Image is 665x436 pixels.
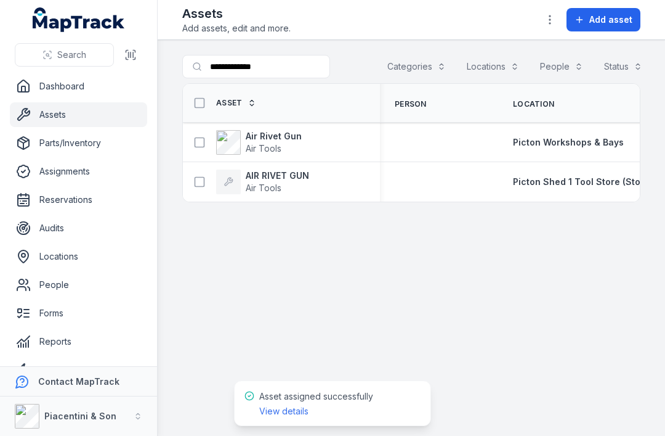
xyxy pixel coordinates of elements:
[513,136,624,149] a: Picton Workshops & Bays
[216,170,309,194] a: AIR RIVET GUNAir Tools
[10,273,147,297] a: People
[10,358,147,382] a: Alerts
[259,405,308,417] a: View details
[15,43,114,67] button: Search
[216,98,256,108] a: Asset
[596,55,650,78] button: Status
[246,143,281,154] span: Air Tools
[513,176,664,187] span: Picton Shed 1 Tool Store (Storage)
[589,14,632,26] span: Add asset
[182,22,291,35] span: Add assets, edit and more.
[10,329,147,354] a: Reports
[44,411,116,421] strong: Piacentini & Son
[395,99,427,109] span: Person
[216,98,243,108] span: Asset
[10,244,147,269] a: Locations
[10,216,147,241] a: Audits
[513,176,664,188] a: Picton Shed 1 Tool Store (Storage)
[10,159,147,184] a: Assignments
[10,187,147,212] a: Reservations
[459,55,527,78] button: Locations
[33,7,125,32] a: MapTrack
[182,5,291,22] h2: Assets
[216,130,302,155] a: Air Rivet GunAir Tools
[246,170,309,182] strong: AIR RIVET GUN
[38,376,119,387] strong: Contact MapTrack
[259,391,373,416] span: Asset assigned successfully
[10,74,147,99] a: Dashboard
[246,183,281,193] span: Air Tools
[513,99,554,109] span: Location
[10,131,147,155] a: Parts/Inventory
[532,55,591,78] button: People
[566,8,640,31] button: Add asset
[10,102,147,127] a: Assets
[379,55,454,78] button: Categories
[513,137,624,147] span: Picton Workshops & Bays
[57,49,86,61] span: Search
[10,301,147,326] a: Forms
[246,130,302,142] strong: Air Rivet Gun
